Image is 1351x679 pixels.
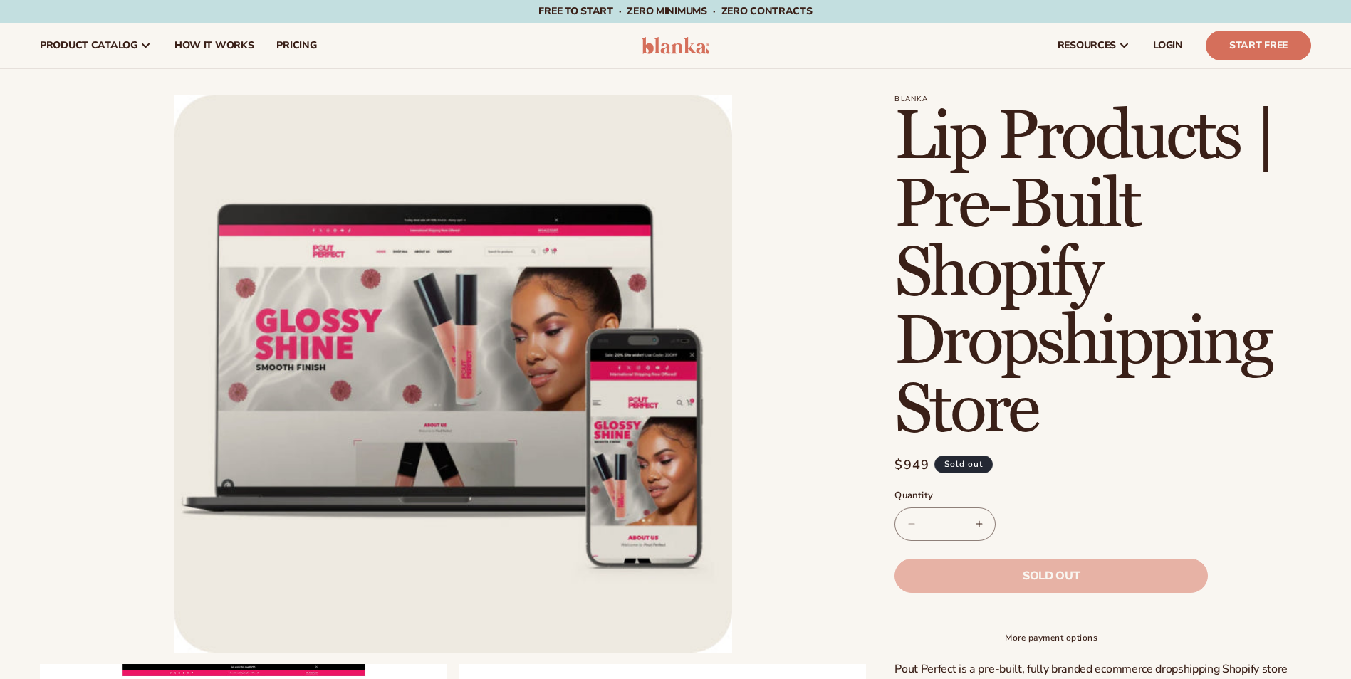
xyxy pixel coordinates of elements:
[1142,23,1194,68] a: LOGIN
[40,40,137,51] span: product catalog
[538,4,812,18] span: Free to start · ZERO minimums · ZERO contracts
[1023,570,1080,581] span: Sold out
[1046,23,1142,68] a: resources
[265,23,328,68] a: pricing
[174,40,254,51] span: How It Works
[894,631,1208,644] a: More payment options
[1153,40,1183,51] span: LOGIN
[642,37,709,54] img: logo
[894,559,1208,593] button: Sold out
[276,40,316,51] span: pricing
[894,95,1311,103] p: Blanka
[1206,31,1311,60] a: Start Free
[894,489,1208,503] label: Quantity
[28,23,163,68] a: product catalog
[894,456,929,475] span: $949
[894,103,1311,445] h1: Lip Products | Pre-Built Shopify Dropshipping Store
[1058,40,1116,51] span: resources
[163,23,266,68] a: How It Works
[934,456,993,473] span: Sold out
